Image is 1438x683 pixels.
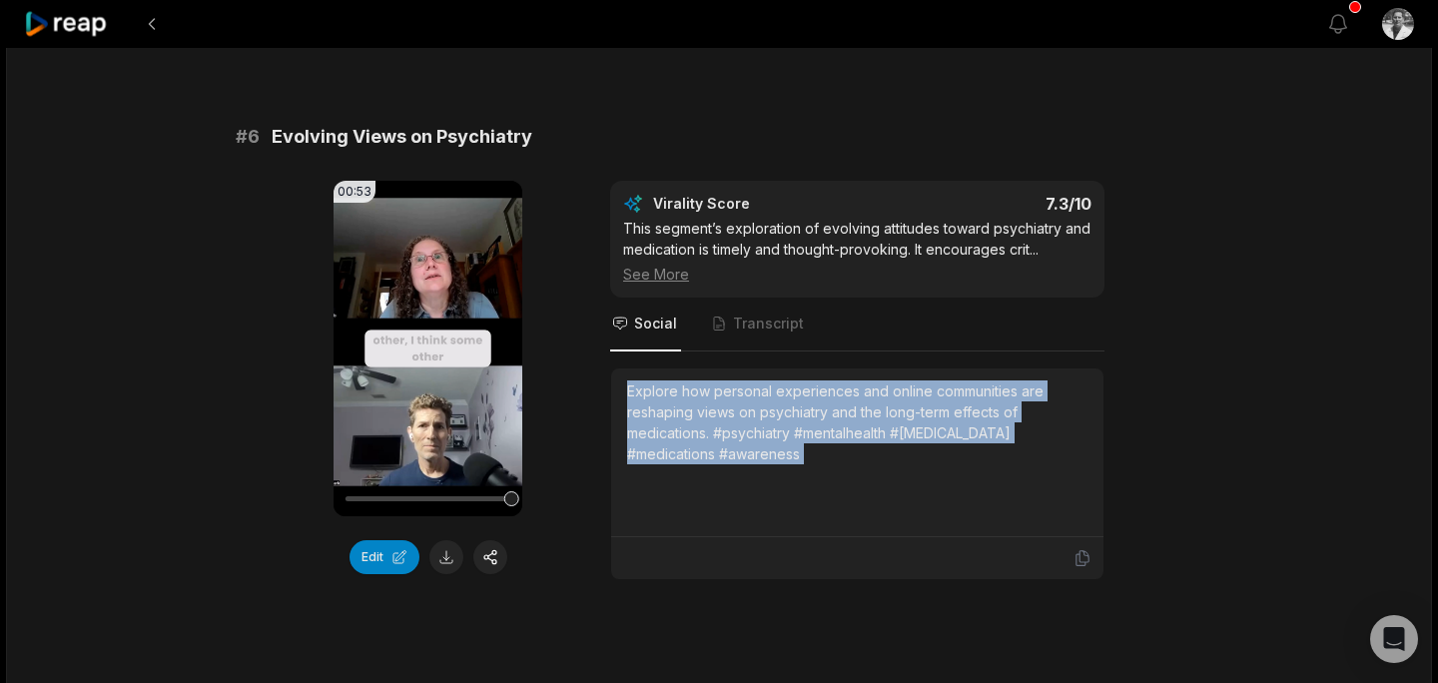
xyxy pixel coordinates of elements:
[272,123,532,151] span: Evolving Views on Psychiatry
[610,298,1104,351] nav: Tabs
[733,314,804,334] span: Transcript
[634,314,677,334] span: Social
[878,194,1092,214] div: 7.3 /10
[653,194,868,214] div: Virality Score
[334,181,522,516] video: Your browser does not support mp4 format.
[1370,615,1418,663] div: Open Intercom Messenger
[623,264,1091,285] div: See More
[627,380,1087,464] div: Explore how personal experiences and online communities are reshaping views on psychiatry and the...
[236,123,260,151] span: # 6
[623,218,1091,285] div: This segment’s exploration of evolving attitudes toward psychiatry and medication is timely and t...
[350,540,419,574] button: Edit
